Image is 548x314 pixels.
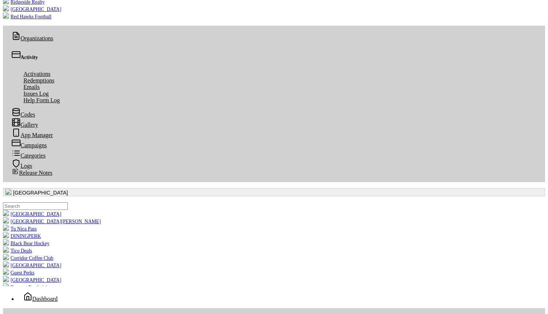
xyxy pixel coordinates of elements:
a: Help Form Log [18,96,66,104]
img: hvStDAXTQetlbtk3PNAXwGlwD7WEZXonuVeW2rdL.png [3,232,9,238]
a: Red Hawks Football [3,14,52,19]
button: [GEOGRAPHIC_DATA] [3,188,545,196]
img: B4TTOcektNnJKTnx2IcbGdeHDbTXjfJiwl6FNTjm.png [3,12,9,18]
img: 6qBkrh2eejXCvwZeVufD6go3Uq64XlMHrWU4p7zb.png [3,276,9,282]
img: 0SBPtshqTvrgEtdEgrWk70gKnUHZpYRm94MZ5hDb.png [3,210,9,216]
a: App Manager [6,131,59,139]
img: LcHXC8OmAasj0nmL6Id6sMYcOaX2uzQAQ5e8h748.png [3,5,9,11]
img: 5ywTDdZapyxoEde0k2HeV1po7LOSCqTTesrRKvPe.png [3,261,9,267]
a: Guest Perks [3,270,34,276]
a: Categories [6,151,51,160]
a: Release Notes [6,169,58,177]
div: Activity [12,50,536,60]
a: Black Bear Hockey [3,241,49,246]
a: DININGPERK [3,233,41,239]
a: Activations [18,70,56,78]
a: Tu Nica Pass [3,226,37,232]
a: Logs [6,162,38,170]
a: Corridor Coffee Club [3,255,53,261]
img: K4l2YXTIjFACqk0KWxAYWeegfTH760UHSb81tAwr.png [3,283,9,289]
img: tkJrFNJtkYdINYgDz5NKXeljSIEE1dFH4lXLzz2S.png [3,269,9,274]
a: Renown Fundraising [3,285,52,290]
img: 0SBPtshqTvrgEtdEgrWk70gKnUHZpYRm94MZ5hDb.png [5,189,11,195]
a: Codes [6,110,41,119]
a: [GEOGRAPHIC_DATA] [3,263,61,268]
a: Issues Log [18,89,55,98]
a: Redemptions [18,76,60,85]
input: .form-control-sm [3,202,68,210]
img: 47e4GQXcRwEyAopLUql7uJl1j56dh6AIYZC79JbN.png [3,225,9,230]
a: [GEOGRAPHIC_DATA] [3,7,61,12]
img: l9qMkhaEtrtl2KSmeQmIMMuo0MWM2yK13Spz7TvA.png [3,254,9,260]
a: Dashboard [18,295,63,303]
a: Organizations [6,34,59,43]
a: [GEOGRAPHIC_DATA][PERSON_NAME] [3,219,101,224]
a: Campaigns [6,141,53,149]
ul: [GEOGRAPHIC_DATA] [3,202,545,286]
img: mQPUoQxfIUcZGVjFKDSEKbT27olGNZVpZjUgqHNS.png [3,217,9,223]
img: 65Ub9Kbg6EKkVtfooX73hwGGlFbexxHlnpgbdEJ1.png [3,247,9,252]
a: Emails [18,83,45,91]
img: 8mwdIaqQ57Gxce0ZYLDdt4cfPpXx8QwJjnoSsc4c.png [3,239,9,245]
a: Gallery [6,121,44,129]
a: [GEOGRAPHIC_DATA] [3,211,61,217]
a: [GEOGRAPHIC_DATA] [3,277,61,283]
a: Tico Deals [3,248,32,254]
